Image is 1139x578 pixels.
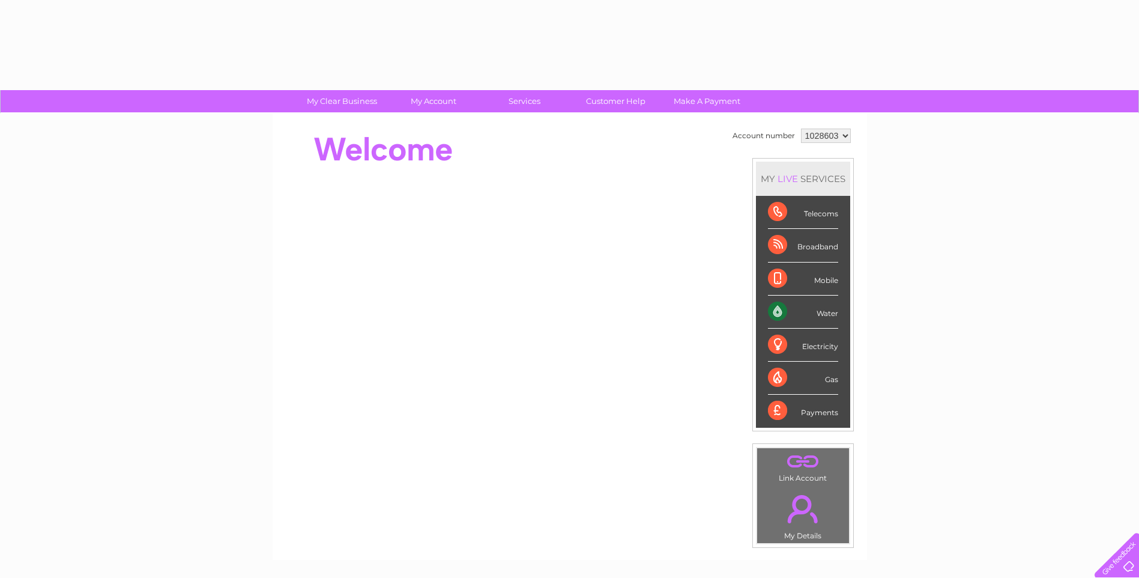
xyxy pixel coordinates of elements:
div: Electricity [768,329,838,362]
a: . [760,451,846,472]
div: Payments [768,395,838,427]
div: Mobile [768,263,838,296]
div: Broadband [768,229,838,262]
a: Services [475,90,574,112]
a: . [760,488,846,530]
a: Customer Help [566,90,665,112]
div: Water [768,296,838,329]
div: MY SERVICES [756,162,850,196]
td: Account number [730,126,798,146]
td: My Details [757,485,850,544]
a: Make A Payment [657,90,757,112]
td: Link Account [757,448,850,485]
div: LIVE [775,173,800,184]
a: My Clear Business [292,90,391,112]
div: Gas [768,362,838,395]
div: Telecoms [768,196,838,229]
a: My Account [384,90,483,112]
